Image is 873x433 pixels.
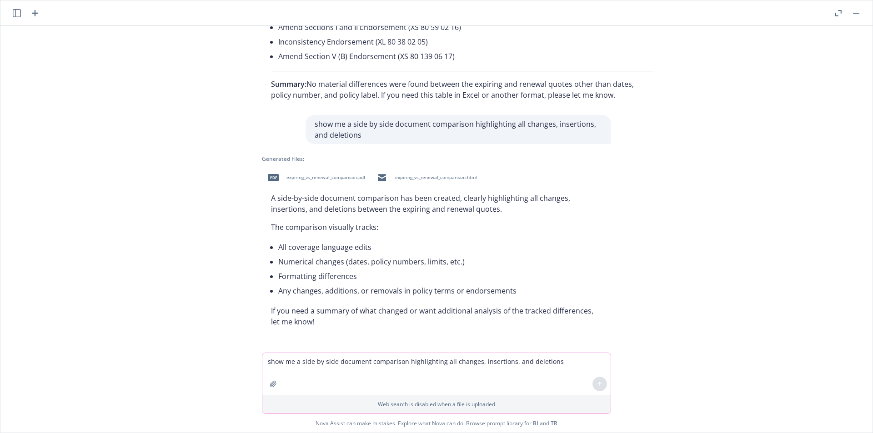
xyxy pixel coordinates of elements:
[262,166,367,189] div: pdfexpiring_vs_renewal_comparison.pdf
[278,254,602,269] li: Numerical changes (dates, policy numbers, limits, etc.)
[271,79,306,89] span: Summary:
[278,240,602,254] li: All coverage language edits
[268,400,605,408] p: Web search is disabled when a file is uploaded
[533,419,538,427] a: BI
[271,305,602,327] p: If you need a summary of what changed or want additional analysis of the tracked differences, let...
[371,166,479,189] div: expiring_vs_renewal_comparison.html
[262,155,611,163] div: Generated Files:
[271,222,602,233] p: The comparison visually tracks:
[278,284,602,298] li: Any changes, additions, or removals in policy terms or endorsements
[286,174,365,180] span: expiring_vs_renewal_comparison.pdf
[278,269,602,284] li: Formatting differences
[278,35,653,49] li: Inconsistency Endorsement (XL 80 38 02 05)
[278,49,653,64] li: Amend Section V (B) Endorsement (XS 80 139 06 17)
[395,174,477,180] span: expiring_vs_renewal_comparison.html
[268,174,279,181] span: pdf
[278,20,653,35] li: Amend Sections I and II Endorsement (XS 80 59 02 16)
[271,79,653,100] p: No material differences were found between the expiring and renewal quotes other than dates, poli...
[271,193,602,214] p: A side-by-side document comparison has been created, clearly highlighting all changes, insertions...
[551,419,557,427] a: TR
[315,119,602,140] p: show me a side by side document comparison highlighting all changes, insertions, and deletions
[4,414,869,433] span: Nova Assist can make mistakes. Explore what Nova can do: Browse prompt library for and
